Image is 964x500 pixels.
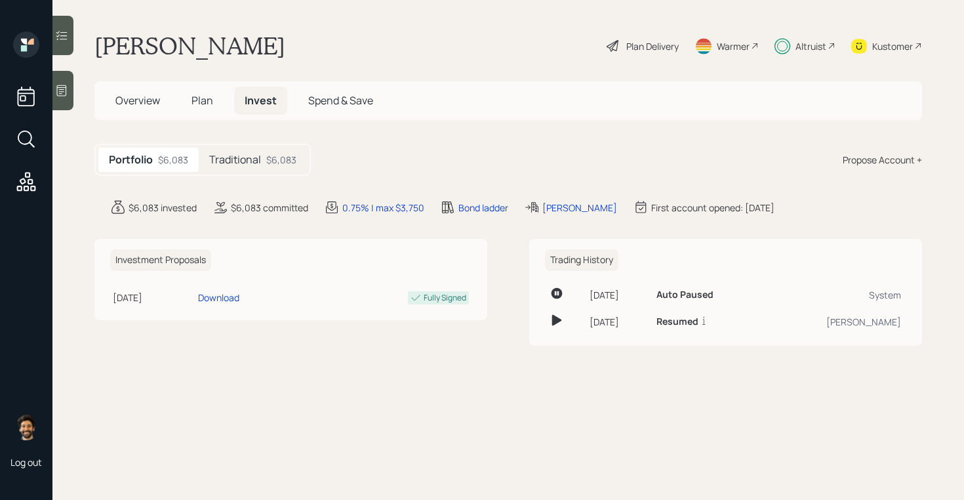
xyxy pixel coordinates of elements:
[651,201,774,215] div: First account opened: [DATE]
[209,154,261,166] h5: Traditional
[872,39,913,53] div: Kustomer
[115,93,160,108] span: Overview
[542,201,617,215] div: [PERSON_NAME]
[109,154,153,166] h5: Portfolio
[626,39,679,53] div: Plan Delivery
[113,291,193,304] div: [DATE]
[245,93,277,108] span: Invest
[191,93,213,108] span: Plan
[158,153,188,167] div: $6,083
[13,414,39,440] img: eric-schwartz-headshot.png
[94,31,285,60] h1: [PERSON_NAME]
[769,288,901,302] div: System
[843,153,922,167] div: Propose Account +
[342,201,424,215] div: 0.75% | max $3,750
[717,39,750,53] div: Warmer
[590,315,646,329] div: [DATE]
[198,291,239,304] div: Download
[795,39,826,53] div: Altruist
[424,292,466,304] div: Fully Signed
[458,201,508,215] div: Bond ladder
[769,315,901,329] div: [PERSON_NAME]
[266,153,296,167] div: $6,083
[231,201,308,215] div: $6,083 committed
[656,289,713,301] h6: Auto Paused
[110,249,211,271] h6: Investment Proposals
[590,288,646,302] div: [DATE]
[10,456,42,469] div: Log out
[129,201,197,215] div: $6,083 invested
[545,249,618,271] h6: Trading History
[656,316,698,327] h6: Resumed
[308,93,373,108] span: Spend & Save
